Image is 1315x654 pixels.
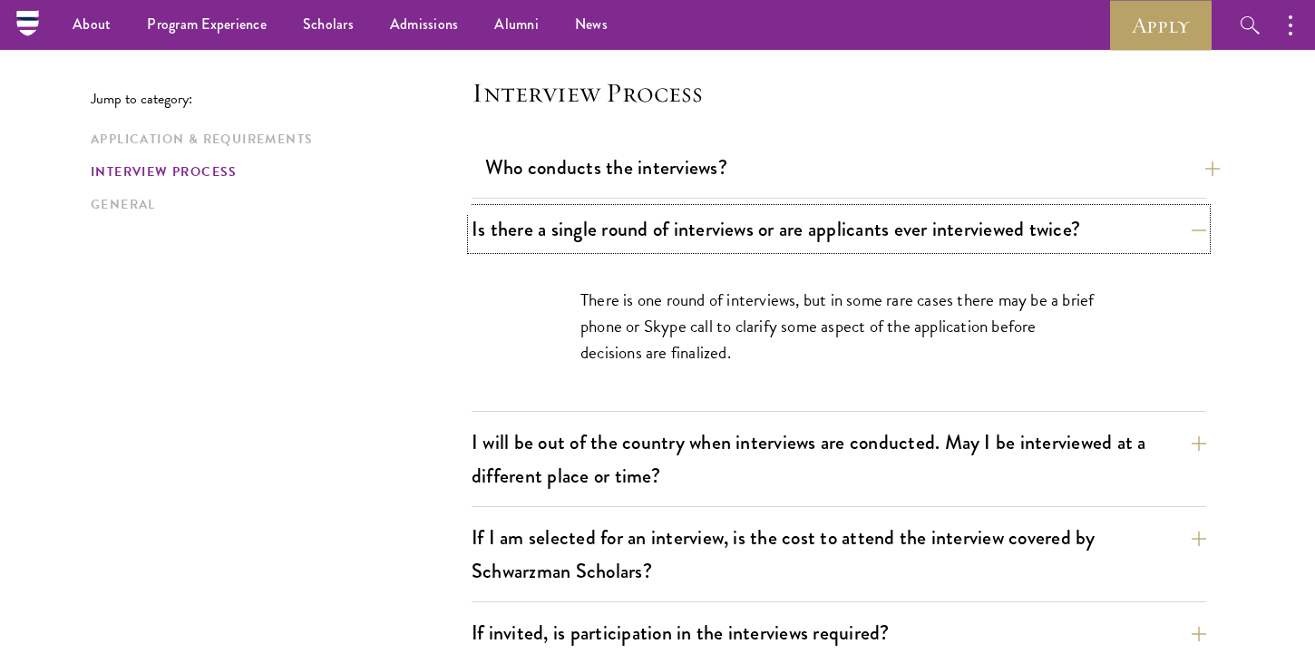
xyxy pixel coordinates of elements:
h4: Interview Process [472,74,1206,111]
a: Application & Requirements [91,130,461,149]
p: Jump to category: [91,91,472,107]
button: If invited, is participation in the interviews required? [472,612,1206,653]
button: Who conducts the interviews? [485,147,1220,188]
button: Is there a single round of interviews or are applicants ever interviewed twice? [472,209,1206,249]
button: I will be out of the country when interviews are conducted. May I be interviewed at a different p... [472,422,1206,496]
a: General [91,195,461,214]
p: There is one round of interviews, but in some rare cases there may be a brief phone or Skype call... [580,287,1097,366]
a: Interview Process [91,162,461,181]
button: If I am selected for an interview, is the cost to attend the interview covered by Schwarzman Scho... [472,517,1206,591]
